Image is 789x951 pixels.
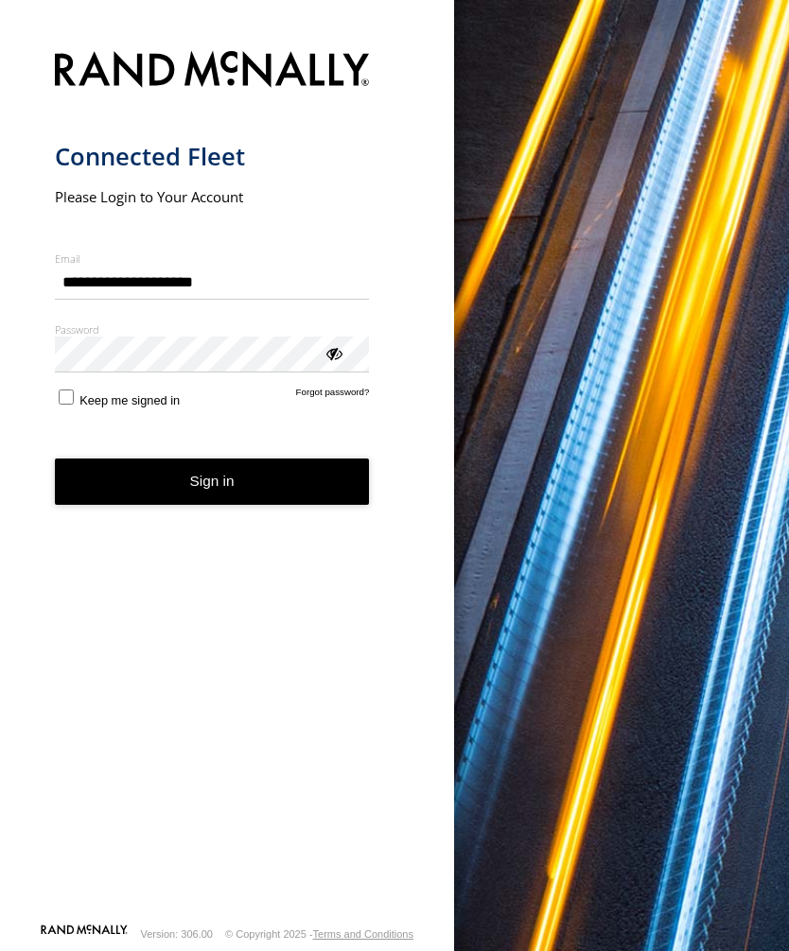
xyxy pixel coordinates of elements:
label: Password [55,322,370,337]
button: Sign in [55,458,370,505]
img: Rand McNally [55,47,370,95]
h1: Connected Fleet [55,141,370,172]
label: Email [55,251,370,266]
div: © Copyright 2025 - [225,928,413,940]
span: Keep me signed in [79,393,180,407]
h2: Please Login to Your Account [55,187,370,206]
a: Forgot password? [296,387,370,407]
input: Keep me signed in [59,389,74,405]
div: Version: 306.00 [141,928,213,940]
a: Terms and Conditions [313,928,413,940]
div: ViewPassword [324,343,342,362]
form: main [55,40,400,923]
a: Visit our Website [41,925,128,943]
